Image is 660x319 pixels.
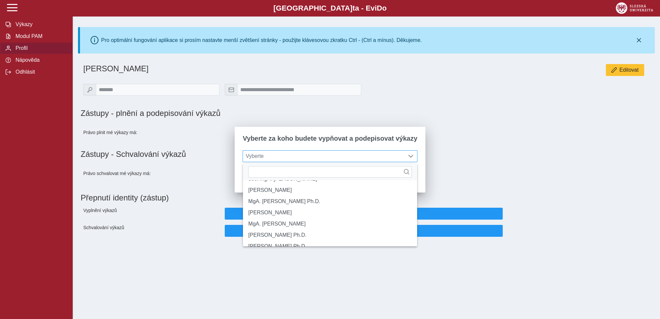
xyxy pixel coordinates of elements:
li: doc. Mgr. Tomáš Pospěch Ph.D. [243,230,417,241]
li: MgA. Karel Poneš [243,218,417,230]
li: prof. Mgr. Jiří Siostrzonek Ph.D. [243,241,417,252]
span: D [377,4,382,12]
span: o [382,4,387,12]
span: Výkazy [14,21,67,27]
h1: Přepnutí identity (zástup) [81,191,647,205]
li: doc. Mgr. Josef Moucha [243,185,417,196]
h1: [PERSON_NAME] [83,64,455,73]
img: logo_web_su.png [616,2,653,14]
span: Vyberte [243,151,405,162]
h1: Zástupy - Schvalování výkazů [81,150,652,159]
li: MgA. Dita Pepe Ph.D. [243,196,417,207]
button: Editovat [606,64,644,76]
button: Přepnout identitu [225,208,503,220]
div: Právo plnit mé výkazy má: [81,123,222,142]
b: [GEOGRAPHIC_DATA] a - Evi [20,4,640,13]
span: Přepnout identitu [230,228,497,234]
div: Vyplnění výkazů [81,205,222,222]
span: Nápověda [14,57,67,63]
div: Schvalování výkazů [81,222,222,239]
span: Přepnout identitu [230,211,497,217]
span: Odhlásit [14,69,67,75]
span: Vyberte za koho budete vypňovat a podepisovat výkazy [243,135,417,142]
h1: Zástupy - plnění a podepisování výkazů [81,109,455,118]
button: Přepnout identitu [225,225,503,237]
div: Pro optimální fungování aplikace si prosím nastavte menší zvětšení stránky - použijte klávesovou ... [101,37,422,43]
div: Právo schvalovat mé výkazy má: [81,164,222,183]
span: Modul PAM [14,33,67,39]
span: Profil [14,45,67,51]
li: prof. Mgr. Václav Podestát [243,207,417,218]
span: t [352,4,355,12]
span: Editovat [619,67,639,73]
